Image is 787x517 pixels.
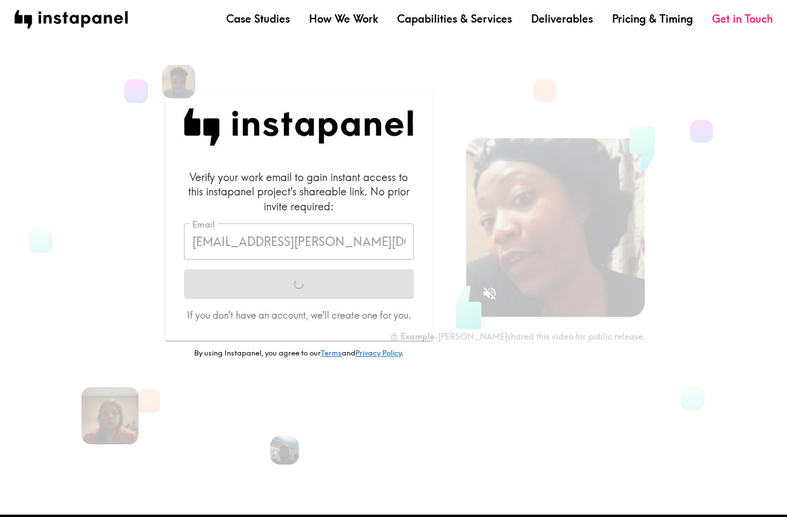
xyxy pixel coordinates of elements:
img: Instapanel [184,108,414,146]
img: Liam [162,65,195,98]
b: Example [401,331,434,342]
a: Privacy Policy [355,348,401,357]
img: instapanel [14,10,128,29]
p: If you don't have an account, we'll create one for you. [184,309,414,322]
a: Capabilities & Services [397,11,512,26]
a: How We Work [309,11,378,26]
div: - [PERSON_NAME] shared this video for public release. [390,331,645,342]
p: By using Instapanel, you agree to our and . [165,348,433,359]
img: Ari [270,436,299,465]
label: Email [192,218,215,231]
button: Sound is off [477,281,502,306]
a: Deliverables [531,11,593,26]
a: Terms [321,348,342,357]
a: Pricing & Timing [612,11,693,26]
a: Case Studies [226,11,290,26]
img: Trish [82,387,139,444]
a: Get in Touch [712,11,773,26]
div: Verify your work email to gain instant access to this instapanel project's shareable link. No pri... [184,170,414,214]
